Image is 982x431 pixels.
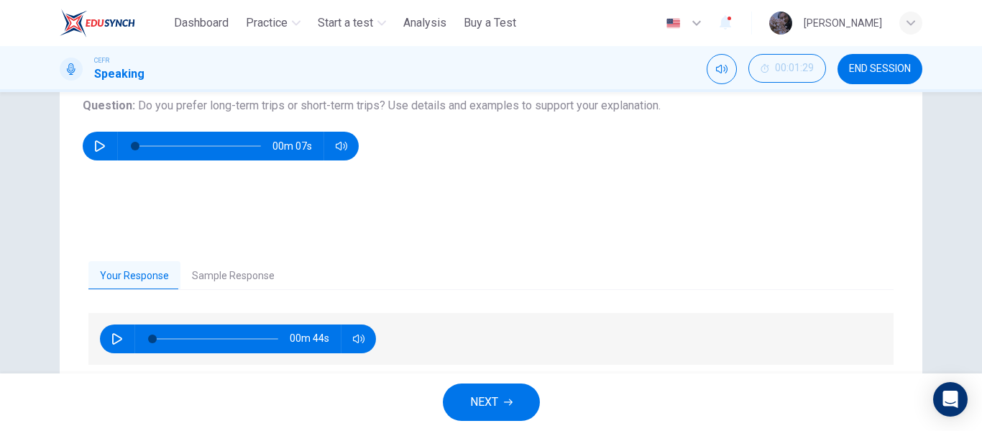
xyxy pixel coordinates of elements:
button: Start a test [312,10,392,36]
h6: Question : [83,97,899,114]
span: CEFR [94,55,109,65]
img: ELTC logo [60,9,135,37]
button: Practice [240,10,306,36]
span: Analysis [403,14,446,32]
span: Start a test [318,14,373,32]
span: Buy a Test [464,14,516,32]
button: Dashboard [168,10,234,36]
div: Mute [707,54,737,84]
img: Profile picture [769,12,792,35]
span: Dashboard [174,14,229,32]
a: ELTC logo [60,9,168,37]
div: Hide [748,54,826,84]
button: Analysis [398,10,452,36]
button: Buy a Test [458,10,522,36]
button: Your Response [88,261,180,291]
div: basic tabs example [88,261,894,291]
span: Do you prefer long-term trips or short-term trips? [138,99,385,112]
span: END SESSION [849,63,911,75]
div: Open Intercom Messenger [933,382,968,417]
span: 00m 07s [272,132,323,160]
div: [PERSON_NAME] [804,14,882,32]
button: END SESSION [838,54,922,84]
img: en [664,18,682,29]
span: NEXT [470,392,498,412]
button: NEXT [443,384,540,421]
span: 00:01:29 [775,63,814,74]
h1: Speaking [94,65,144,83]
button: Sample Response [180,261,286,291]
span: Use details and examples to support your explanation. [388,99,661,112]
button: 00:01:29 [748,54,826,83]
span: 00m 44s [290,325,341,353]
span: Practice [246,14,288,32]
